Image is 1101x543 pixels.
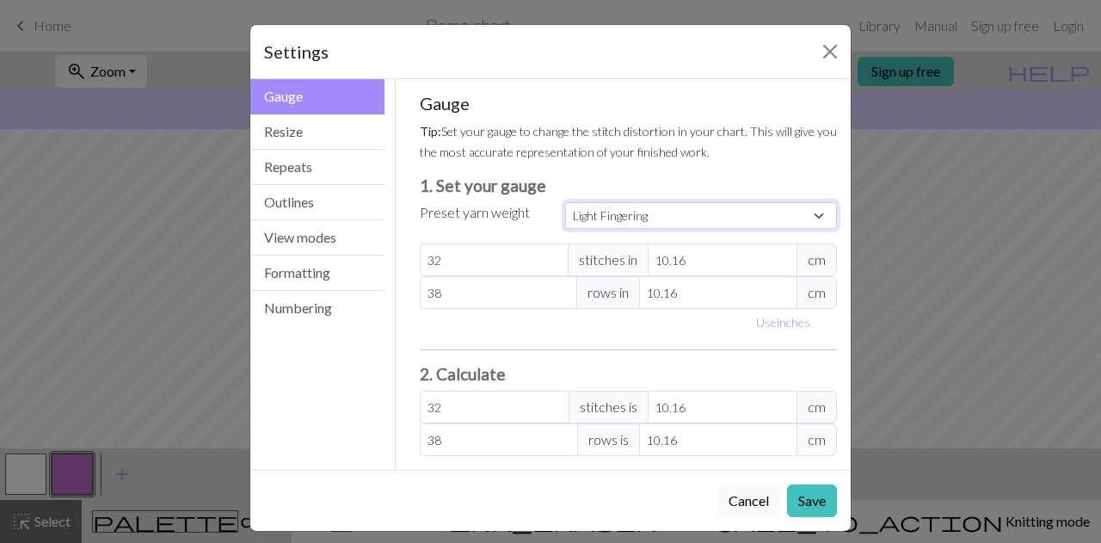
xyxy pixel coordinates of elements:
button: Outlines [250,185,384,220]
span: rows in [576,276,640,309]
span: cm [797,276,837,309]
button: Repeats [250,150,384,185]
span: stitches in [568,244,649,276]
button: Close [816,38,844,65]
strong: Tip: [420,124,441,139]
button: Gauge [250,79,384,114]
span: cm [797,391,837,423]
button: Formatting [250,256,384,291]
button: View modes [250,220,384,256]
h3: 2. Calculate [420,364,838,384]
h3: 1. Set your gauge [420,176,838,195]
label: Preset yarn weight [420,202,530,223]
span: cm [797,244,837,276]
button: Numbering [250,291,384,325]
button: Useinches [748,309,818,336]
button: Save [787,484,837,517]
span: cm [797,423,837,456]
h5: Settings [264,39,329,65]
span: stitches is [569,391,649,423]
h5: Gauge [420,93,838,114]
button: Resize [250,114,384,150]
small: Set your gauge to change the stitch distortion in your chart. This will give you the most accurat... [420,124,837,159]
span: rows is [577,423,640,456]
button: Cancel [717,484,780,517]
